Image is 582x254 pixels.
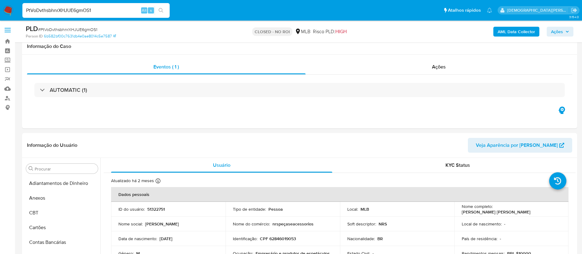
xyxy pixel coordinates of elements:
p: Atualizado há 2 meses [111,178,154,184]
p: [PERSON_NAME] [PERSON_NAME] [462,209,530,215]
p: ID do usuário : [118,206,145,212]
p: País de residência : [462,236,497,241]
span: Eventos ( 1 ) [153,63,179,70]
p: Nacionalidade : [347,236,375,241]
p: - [500,236,501,241]
p: Soft descriptor : [347,221,376,227]
a: Sair [571,7,577,14]
p: CLOSED - NO ROI [252,27,292,36]
input: Pesquise usuários ou casos... [22,6,170,14]
button: Veja Aparência por [PERSON_NAME] [468,138,572,153]
b: AML Data Collector [498,27,535,37]
p: MLB [360,206,369,212]
span: Ações [551,27,563,37]
p: Nome completo : [462,204,493,209]
p: Local : [347,206,358,212]
h3: AUTOMATIC (1) [50,87,87,93]
h1: Informação do Usuário [27,142,77,148]
span: Atalhos rápidos [448,7,481,14]
h1: Informação do Caso [27,43,572,49]
p: - [504,221,505,227]
div: MLB [295,28,310,35]
span: Usuário [213,162,230,169]
span: Veja Aparência por [PERSON_NAME] [476,138,558,153]
button: Anexos [24,191,100,205]
span: KYC Status [445,162,470,169]
p: 51322751 [147,206,165,212]
p: nrspeçaseacessorios [272,221,314,227]
span: Ações [432,63,446,70]
p: CPF 62846019053 [260,236,296,241]
p: NRS [379,221,387,227]
th: Dados pessoais [111,187,569,202]
button: AML Data Collector [493,27,539,37]
button: Ações [547,27,573,37]
span: Alt [142,7,147,13]
p: [DATE] [160,236,172,241]
span: # PtVoDvthsbhnrXHJUE6gmOS1 [38,26,97,33]
p: BR [377,236,383,241]
p: Identificação : [233,236,257,241]
p: Nome social : [118,221,143,227]
p: Data de nascimento : [118,236,157,241]
button: Contas Bancárias [24,235,100,250]
button: Adiantamentos de Dinheiro [24,176,100,191]
span: HIGH [335,28,347,35]
p: Nome do comércio : [233,221,270,227]
a: 6b582bf00c7631db4e0ae8014c5e7587 [44,33,116,39]
b: Person ID [26,33,43,39]
input: Procurar [35,166,95,172]
button: Cartões [24,220,100,235]
p: Tipo de entidade : [233,206,266,212]
p: Pessoa [268,206,283,212]
span: s [150,7,152,13]
div: AUTOMATIC (1) [34,83,565,97]
p: [PERSON_NAME] [145,221,179,227]
a: Notificações [487,8,492,13]
b: PLD [26,24,38,33]
span: Risco PLD: [313,28,347,35]
p: thais.asantos@mercadolivre.com [507,7,569,13]
button: CBT [24,205,100,220]
button: Procurar [29,166,33,171]
p: Local de nascimento : [462,221,502,227]
button: search-icon [155,6,167,15]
